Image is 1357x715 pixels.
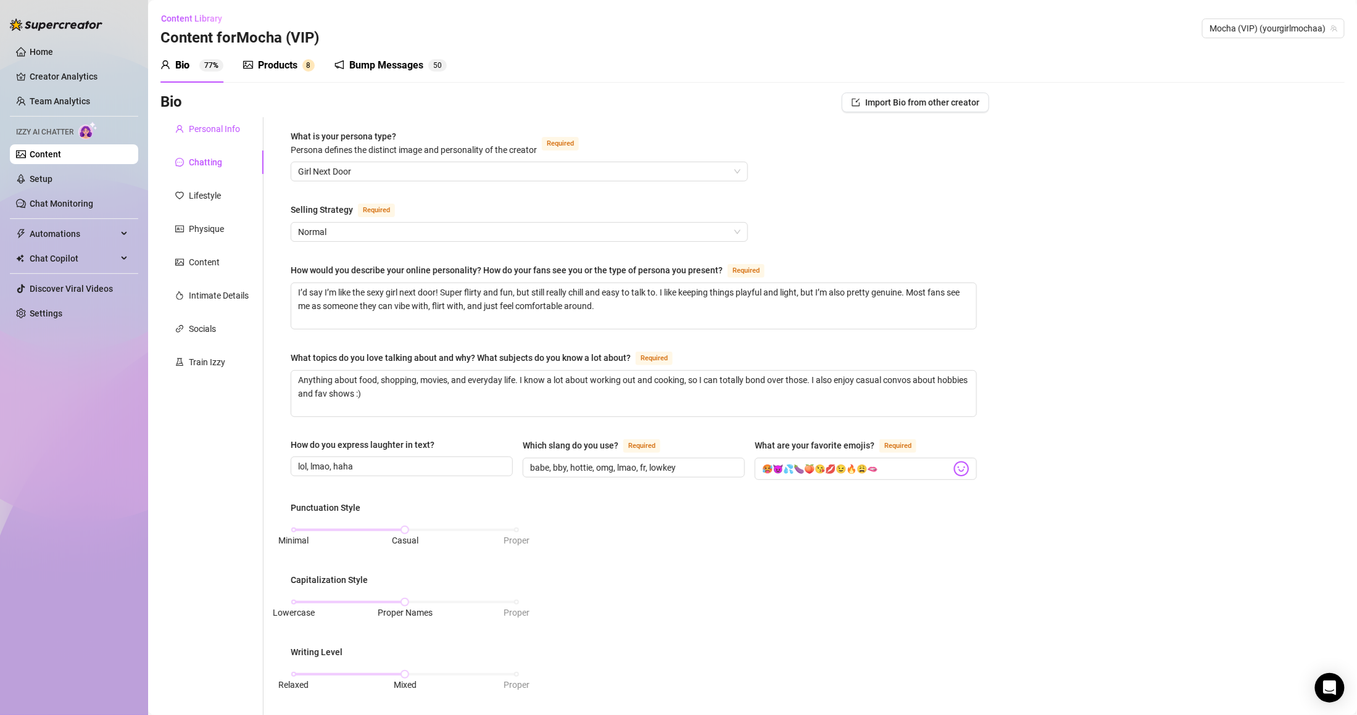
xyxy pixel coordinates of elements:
a: Home [30,47,53,57]
span: Required [542,137,579,151]
span: Mocha (VIP) (yourgirlmochaa) [1210,19,1337,38]
span: thunderbolt [16,229,26,239]
div: Lifestyle [189,189,221,202]
span: Required [728,264,765,278]
span: user [160,60,170,70]
a: Creator Analytics [30,67,128,86]
label: What topics do you love talking about and why? What subjects do you know a lot about? [291,350,686,365]
span: Girl Next Door [298,162,741,181]
span: idcard [175,225,184,233]
sup: 77% [199,59,223,72]
div: Punctuation Style [291,501,360,515]
span: link [175,324,184,333]
label: What are your favorite emojis? [755,438,930,453]
label: Selling Strategy [291,202,409,217]
button: Content Library [160,9,232,28]
span: picture [175,258,184,267]
span: Required [636,352,673,365]
div: Chatting [189,155,222,169]
span: heart [175,191,184,200]
span: 8 [307,61,311,70]
div: What are your favorite emojis? [755,439,874,452]
span: Automations [30,224,117,244]
div: Train Izzy [189,355,225,369]
span: Minimal [279,535,309,545]
span: Required [879,439,916,453]
span: experiment [175,358,184,366]
span: fire [175,291,184,300]
label: How do you express laughter in text? [291,438,443,452]
span: picture [243,60,253,70]
a: Setup [30,174,52,184]
a: Chat Monitoring [30,199,93,209]
span: import [852,98,860,107]
span: Import Bio from other creator [865,97,979,107]
span: Required [623,439,660,453]
span: Normal [298,223,741,241]
div: Socials [189,322,216,336]
img: Chat Copilot [16,254,24,263]
span: Izzy AI Chatter [16,126,73,138]
img: logo-BBDzfeDw.svg [10,19,102,31]
span: Lowercase [273,608,315,618]
label: How would you describe your online personality? How do your fans see you or the type of persona y... [291,263,778,278]
div: Personal Info [189,122,240,136]
span: Chat Copilot [30,249,117,268]
button: Import Bio from other creator [842,93,989,112]
h3: Bio [160,93,182,112]
span: notification [334,60,344,70]
span: Proper Names [378,608,433,618]
a: Settings [30,308,62,318]
div: Which slang do you use? [523,439,618,452]
input: How do you express laughter in text? [298,460,503,473]
a: Content [30,149,61,159]
span: Proper [504,680,529,690]
label: Punctuation Style [291,501,369,515]
span: 0 [438,61,442,70]
span: What is your persona type? [291,131,537,155]
label: Which slang do you use? [523,438,674,453]
span: Mixed [394,680,417,690]
span: Persona defines the distinct image and personality of the creator [291,145,537,155]
span: message [175,158,184,167]
a: Discover Viral Videos [30,284,113,294]
span: Content Library [161,14,222,23]
span: Required [358,204,395,217]
textarea: How would you describe your online personality? How do your fans see you or the type of persona y... [291,283,976,329]
sup: 50 [428,59,447,72]
div: Writing Level [291,645,342,659]
sup: 8 [302,59,315,72]
img: svg%3e [953,461,969,477]
label: Capitalization Style [291,573,376,587]
input: What are your favorite emojis? [762,461,951,477]
div: Physique [189,222,224,236]
div: Products [258,58,297,73]
span: Proper [504,535,529,545]
div: Content [189,255,220,269]
div: What topics do you love talking about and why? What subjects do you know a lot about? [291,351,631,365]
a: Team Analytics [30,96,90,106]
label: Writing Level [291,645,351,659]
div: Bump Messages [349,58,423,73]
h3: Content for Mocha (VIP) [160,28,319,48]
span: user [175,125,184,133]
div: Selling Strategy [291,203,353,217]
input: Which slang do you use? [530,461,735,474]
span: team [1330,25,1338,32]
textarea: What topics do you love talking about and why? What subjects do you know a lot about? [291,371,976,416]
img: AI Chatter [78,122,98,139]
span: Casual [392,535,418,545]
div: Capitalization Style [291,573,368,587]
div: Intimate Details [189,289,249,302]
span: Relaxed [279,680,309,690]
div: Bio [175,58,189,73]
span: Proper [504,608,529,618]
div: How do you express laughter in text? [291,438,434,452]
span: 5 [433,61,438,70]
div: Open Intercom Messenger [1315,673,1345,703]
div: How would you describe your online personality? How do your fans see you or the type of persona y... [291,263,723,277]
